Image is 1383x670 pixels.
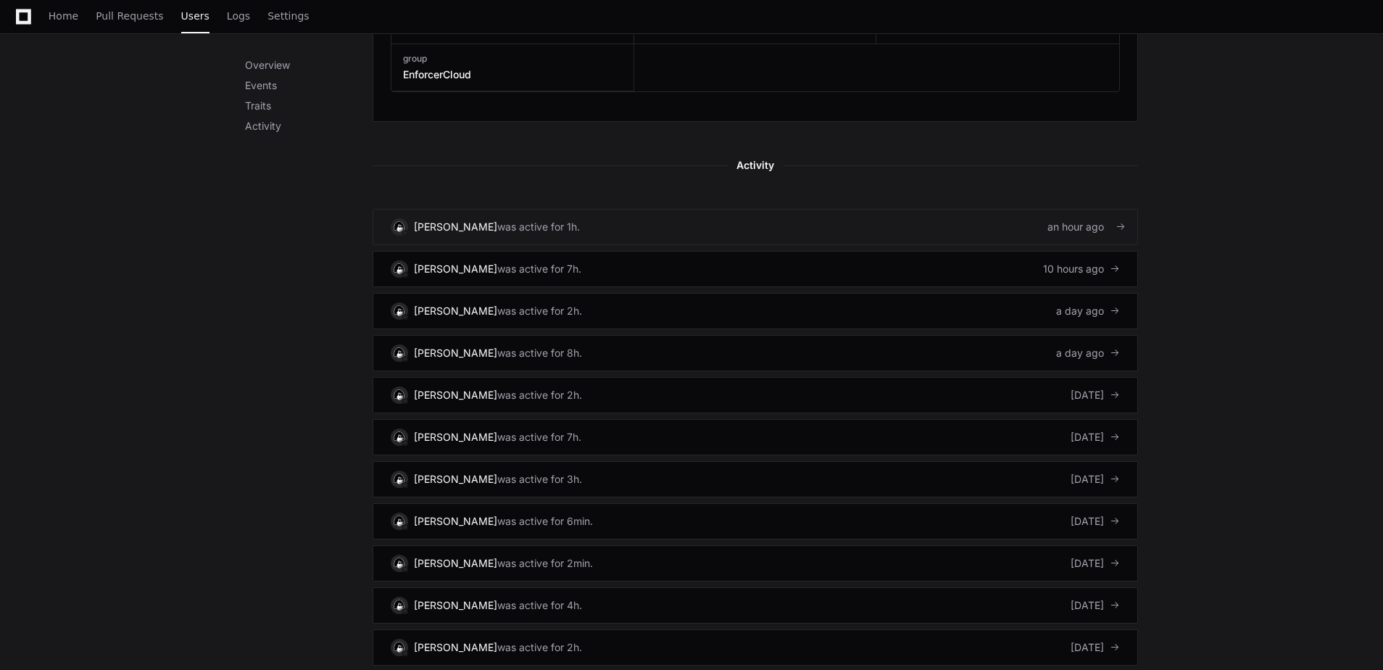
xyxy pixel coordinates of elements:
a: [PERSON_NAME]was active for 4h.[DATE] [373,587,1138,624]
img: 15.svg [392,598,406,612]
span: Settings [267,12,309,20]
a: [PERSON_NAME]was active for 2h.[DATE] [373,629,1138,666]
div: was active for 8h. [497,346,582,360]
div: was active for 7h. [497,430,581,444]
img: 15.svg [392,472,406,486]
div: [DATE] [1071,388,1120,402]
img: 15.svg [392,556,406,570]
span: Pull Requests [96,12,163,20]
div: 10 hours ago [1043,262,1120,276]
img: 15.svg [392,388,406,402]
div: [PERSON_NAME] [414,556,497,571]
div: [DATE] [1071,598,1120,613]
div: was active for 1h. [497,220,580,234]
h3: EnforcerCloud [403,67,471,82]
div: was active for 4h. [497,598,582,613]
span: Home [49,12,78,20]
div: [PERSON_NAME] [414,220,497,234]
a: [PERSON_NAME]was active for 2h.[DATE] [373,377,1138,413]
a: [PERSON_NAME]was active for 8h.a day ago [373,335,1138,371]
div: [PERSON_NAME] [414,346,497,360]
img: 15.svg [392,430,406,444]
div: an hour ago [1047,220,1120,234]
div: was active for 2h. [497,304,582,318]
div: was active for 7h. [497,262,581,276]
a: [PERSON_NAME]was active for 7h.[DATE] [373,419,1138,455]
div: [PERSON_NAME] [414,262,497,276]
p: Activity [245,119,373,133]
div: [PERSON_NAME] [414,430,497,444]
div: [DATE] [1071,430,1120,444]
img: 15.svg [392,220,406,233]
div: [DATE] [1071,514,1120,529]
div: was active for 2min. [497,556,593,571]
span: Logs [227,12,250,20]
div: [PERSON_NAME] [414,388,497,402]
h3: group [403,53,471,65]
div: was active for 3h. [497,472,582,487]
div: was active for 6min. [497,514,593,529]
p: Events [245,78,373,93]
p: Traits [245,99,373,113]
a: [PERSON_NAME]was active for 1h.an hour ago [373,209,1138,245]
img: 15.svg [392,514,406,528]
a: [PERSON_NAME]was active for 2min.[DATE] [373,545,1138,582]
p: Overview [245,58,373,73]
div: [PERSON_NAME] [414,472,497,487]
img: 15.svg [392,640,406,654]
span: Activity [728,157,783,174]
div: [PERSON_NAME] [414,304,497,318]
a: [PERSON_NAME]was active for 6min.[DATE] [373,503,1138,539]
div: [PERSON_NAME] [414,640,497,655]
a: [PERSON_NAME]was active for 3h.[DATE] [373,461,1138,497]
div: [PERSON_NAME] [414,598,497,613]
div: was active for 2h. [497,388,582,402]
div: a day ago [1056,346,1120,360]
img: 15.svg [392,262,406,276]
div: [DATE] [1071,640,1120,655]
div: [DATE] [1071,556,1120,571]
a: [PERSON_NAME]was active for 2h.a day ago [373,293,1138,329]
img: 15.svg [392,304,406,318]
div: a day ago [1056,304,1120,318]
div: [PERSON_NAME] [414,514,497,529]
a: [PERSON_NAME]was active for 7h.10 hours ago [373,251,1138,287]
div: was active for 2h. [497,640,582,655]
div: [DATE] [1071,472,1120,487]
span: Users [181,12,209,20]
img: 15.svg [392,346,406,360]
